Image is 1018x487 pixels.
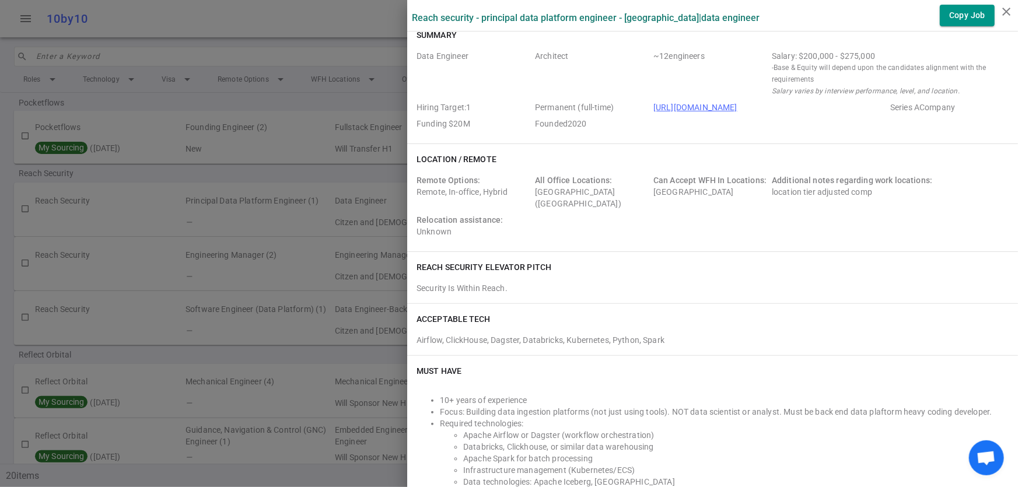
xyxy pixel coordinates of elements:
[417,365,461,377] h6: Must Have
[417,153,496,165] h6: Location / Remote
[940,5,995,26] button: Copy Job
[653,103,737,112] a: [URL][DOMAIN_NAME]
[463,464,1009,476] li: Infrastructure management (Kubernetes/ECS)
[653,50,767,97] span: Team Count
[772,87,960,95] i: Salary varies by interview performance, level, and location.
[535,176,612,185] span: All Office Locations:
[535,50,649,97] span: Level
[463,429,1009,441] li: Apache Airflow or Dagster (workflow orchestration)
[417,29,457,41] h6: Summary
[440,394,1009,406] li: 10+ years of experience
[772,50,1004,62] div: Salary Range
[463,453,1009,464] li: Apache Spark for batch processing
[412,12,760,23] label: Reach Security - Principal Data Platform Engineer - [GEOGRAPHIC_DATA] | Data Engineer
[417,174,530,209] div: Remote, In-office, Hybrid
[417,313,491,325] h6: ACCEPTABLE TECH
[463,441,1009,453] li: Databricks, Clickhouse, or similar data warehousing
[417,118,530,129] span: Employer Founding
[653,101,886,113] span: Company URL
[772,176,932,185] span: Additional notes regarding work locations:
[417,176,480,185] span: Remote Options:
[417,50,530,97] span: Roles
[417,101,530,113] span: Hiring Target
[535,118,649,129] span: Employer Founded
[772,62,1004,85] small: - Base & Equity will depend upon the candidates alignment with the requirements
[969,440,1004,475] div: Open chat
[417,214,530,237] div: Unknown
[417,215,503,225] span: Relocation assistance:
[417,261,551,273] h6: Reach Security elevator pitch
[535,101,649,113] span: Job Type
[890,101,1004,113] span: Employer Stage e.g. Series A
[653,176,767,185] span: Can Accept WFH In Locations:
[440,406,1009,418] li: Focus: Building data ingestion platforms (not just using tools). NOT data scientist or analyst. M...
[653,174,767,209] div: [GEOGRAPHIC_DATA]
[535,174,649,209] div: [GEOGRAPHIC_DATA] ([GEOGRAPHIC_DATA])
[417,282,1009,294] div: Security Is Within Reach.
[417,330,1009,346] div: Airflow, ClickHouse, Dagster, Databricks, Kubernetes, Python, Spark
[440,418,1009,429] li: Required technologies:
[999,5,1013,19] i: close
[772,174,1004,209] div: location tier adjusted comp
